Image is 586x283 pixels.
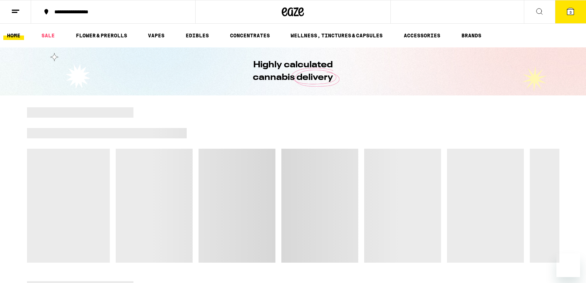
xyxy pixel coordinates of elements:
h1: Highly calculated cannabis delivery [232,59,354,84]
button: 3 [555,0,586,23]
a: ACCESSORIES [400,31,444,40]
a: FLOWER & PREROLLS [72,31,131,40]
a: SALE [38,31,58,40]
a: BRANDS [458,31,485,40]
iframe: Button to launch messaging window [556,253,580,277]
a: VAPES [144,31,168,40]
a: EDIBLES [182,31,213,40]
a: WELLNESS, TINCTURES & CAPSULES [287,31,386,40]
span: 3 [569,10,572,14]
a: HOME [3,31,24,40]
a: CONCENTRATES [226,31,274,40]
